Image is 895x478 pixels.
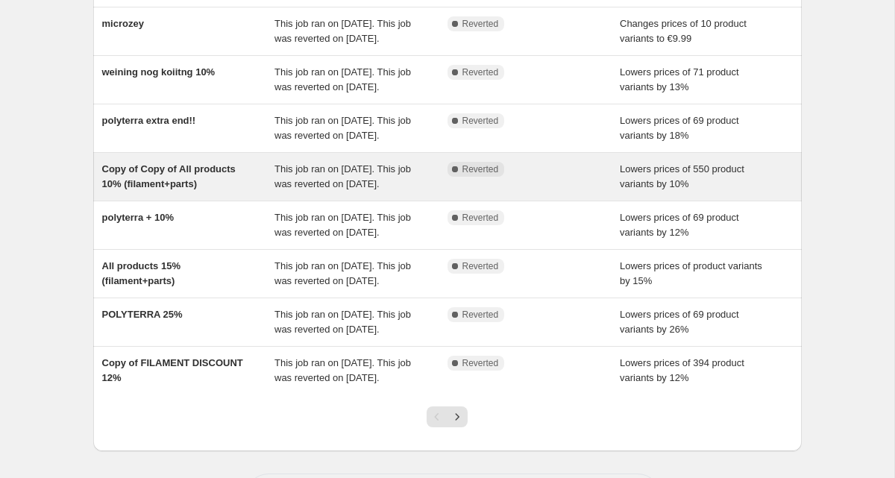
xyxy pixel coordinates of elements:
[102,260,180,286] span: All products 15% (filament+parts)
[102,357,243,383] span: Copy of FILAMENT DISCOUNT 12%
[274,18,411,44] span: This job ran on [DATE]. This job was reverted on [DATE].
[462,115,499,127] span: Reverted
[620,66,739,92] span: Lowers prices of 71 product variants by 13%
[427,406,468,427] nav: Pagination
[274,66,411,92] span: This job ran on [DATE]. This job was reverted on [DATE].
[102,309,183,320] span: POLYTERRA 25%
[462,163,499,175] span: Reverted
[462,18,499,30] span: Reverted
[462,66,499,78] span: Reverted
[102,18,144,29] span: microzey
[102,163,236,189] span: Copy of Copy of All products 10% (filament+parts)
[102,66,216,78] span: weining nog koiitng 10%
[274,115,411,141] span: This job ran on [DATE]. This job was reverted on [DATE].
[620,163,744,189] span: Lowers prices of 550 product variants by 10%
[274,212,411,238] span: This job ran on [DATE]. This job was reverted on [DATE].
[274,309,411,335] span: This job ran on [DATE]. This job was reverted on [DATE].
[462,357,499,369] span: Reverted
[102,212,174,223] span: polyterra + 10%
[274,260,411,286] span: This job ran on [DATE]. This job was reverted on [DATE].
[462,260,499,272] span: Reverted
[620,260,762,286] span: Lowers prices of product variants by 15%
[620,18,747,44] span: Changes prices of 10 product variants to €9.99
[274,357,411,383] span: This job ran on [DATE]. This job was reverted on [DATE].
[620,115,739,141] span: Lowers prices of 69 product variants by 18%
[462,309,499,321] span: Reverted
[274,163,411,189] span: This job ran on [DATE]. This job was reverted on [DATE].
[620,212,739,238] span: Lowers prices of 69 product variants by 12%
[620,357,744,383] span: Lowers prices of 394 product variants by 12%
[620,309,739,335] span: Lowers prices of 69 product variants by 26%
[102,115,196,126] span: polyterra extra end!!
[447,406,468,427] button: Next
[462,212,499,224] span: Reverted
